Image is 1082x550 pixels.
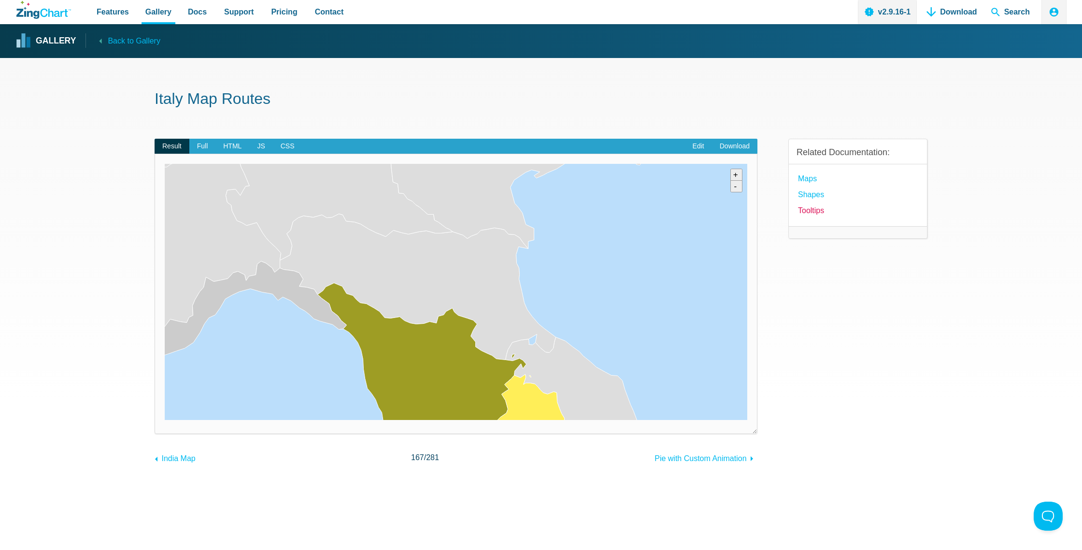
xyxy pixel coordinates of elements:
a: Pie with Custom Animation [655,449,757,465]
span: / [411,451,439,464]
span: Gallery [145,5,171,18]
span: Full [189,139,216,154]
a: Edit [685,139,712,154]
a: Gallery [16,34,76,48]
span: JS [249,139,272,154]
iframe: Toggle Customer Support [1034,502,1063,531]
span: India Map [161,454,195,463]
a: Maps [798,172,817,185]
span: CSS [273,139,302,154]
a: India Map [155,449,196,465]
a: Back to Gallery [85,33,160,47]
a: Tooltips [798,204,824,217]
span: Pricing [271,5,297,18]
h3: Related Documentation: [797,147,919,158]
span: Support [224,5,254,18]
span: 167 [411,453,424,462]
a: Shapes [798,188,824,201]
strong: Gallery [36,37,76,45]
span: 281 [426,453,439,462]
span: Back to Gallery [108,34,160,47]
h1: Italy Map Routes [155,89,927,111]
a: ZingChart Logo. Click to return to the homepage [16,1,71,19]
span: Contact [315,5,344,18]
span: HTML [215,139,249,154]
span: Pie with Custom Animation [655,454,746,463]
a: Download [712,139,757,154]
span: Result [155,139,189,154]
span: Features [97,5,129,18]
span: Docs [188,5,207,18]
